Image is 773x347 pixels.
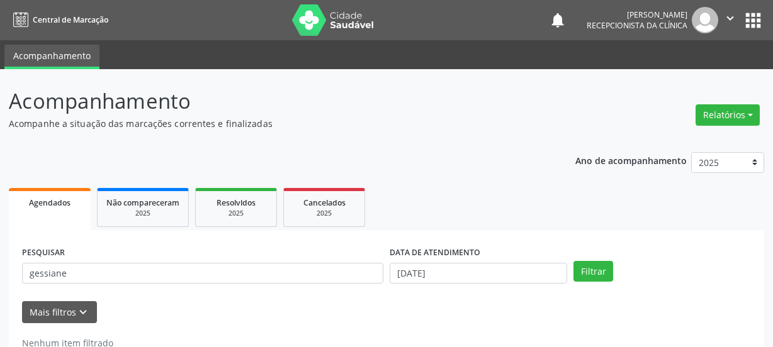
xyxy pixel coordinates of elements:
span: Central de Marcação [33,14,108,25]
img: img [692,7,718,33]
button: notifications [549,11,567,29]
span: Recepcionista da clínica [587,20,687,31]
label: DATA DE ATENDIMENTO [390,243,480,263]
div: [PERSON_NAME] [587,9,687,20]
span: Não compareceram [106,197,179,208]
p: Ano de acompanhamento [575,152,687,168]
div: 2025 [205,209,268,218]
button: apps [742,9,764,31]
span: Resolvidos [217,197,256,208]
i: keyboard_arrow_down [76,306,90,319]
button: Mais filtroskeyboard_arrow_down [22,301,97,323]
button: Relatórios [696,104,760,126]
div: 2025 [106,209,179,218]
a: Acompanhamento [4,45,99,69]
span: Cancelados [303,197,346,208]
span: Agendados [29,197,71,208]
label: PESQUISAR [22,243,65,263]
button:  [718,7,742,33]
p: Acompanhe a situação das marcações correntes e finalizadas [9,117,538,130]
div: 2025 [293,209,356,218]
i:  [723,11,737,25]
button: Filtrar [573,261,613,282]
input: Nome, CNS [22,263,383,284]
a: Central de Marcação [9,9,108,30]
input: Selecione um intervalo [390,263,567,284]
p: Acompanhamento [9,85,538,117]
